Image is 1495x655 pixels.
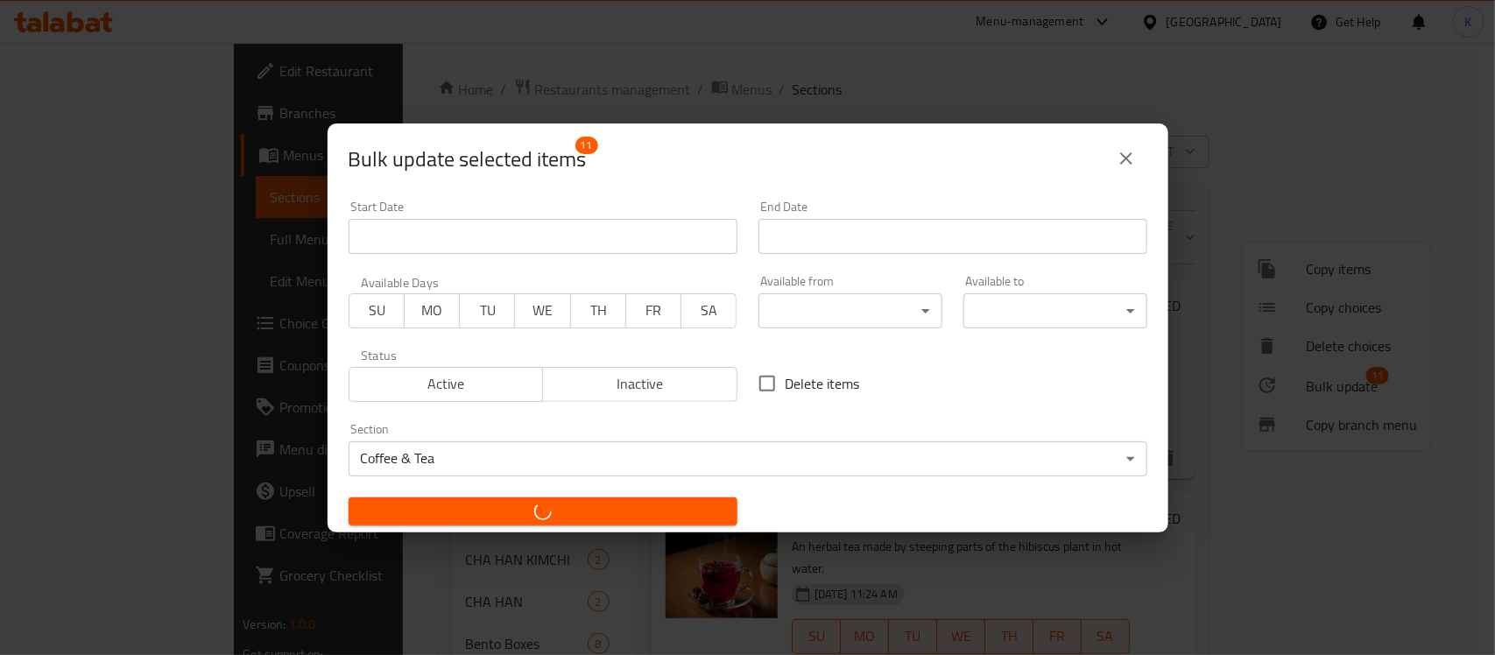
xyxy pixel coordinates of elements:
[575,137,598,154] span: 11
[522,298,563,323] span: WE
[349,367,544,402] button: Active
[550,371,730,397] span: Inactive
[459,293,515,328] button: TU
[1105,137,1147,180] button: close
[633,298,674,323] span: FR
[786,373,860,394] span: Delete items
[356,371,537,397] span: Active
[758,293,942,328] div: ​
[688,298,730,323] span: SA
[514,293,570,328] button: WE
[578,298,619,323] span: TH
[625,293,681,328] button: FR
[404,293,460,328] button: MO
[681,293,737,328] button: SA
[963,293,1147,328] div: ​
[349,145,587,173] span: Selected items count
[412,298,453,323] span: MO
[542,367,737,402] button: Inactive
[349,441,1147,476] div: Coffee & Tea
[349,293,405,328] button: SU
[467,298,508,323] span: TU
[356,298,398,323] span: SU
[570,293,626,328] button: TH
